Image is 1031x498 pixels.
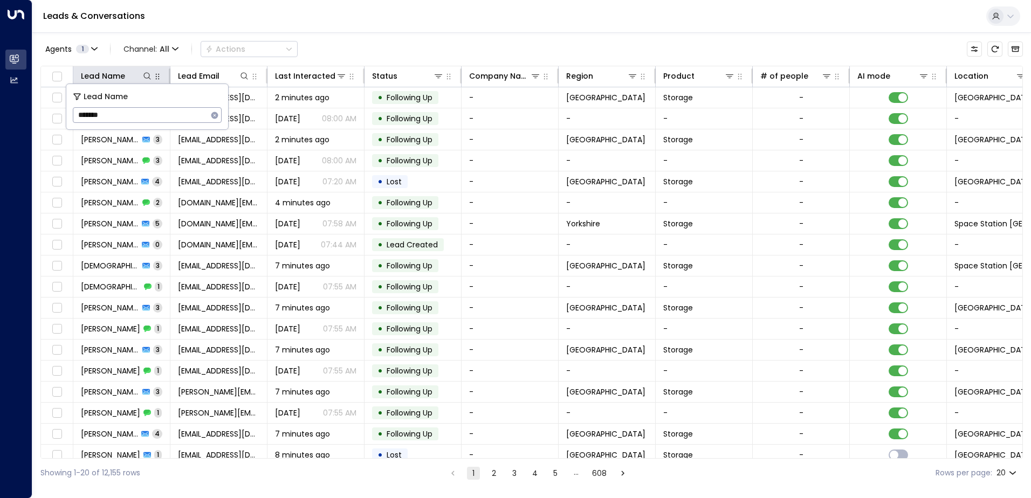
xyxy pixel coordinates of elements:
span: william.ir@icloud.com [178,218,259,229]
td: - [462,445,559,465]
div: … [569,467,582,480]
span: Following Up [387,407,432,418]
span: Lead Name [84,91,128,103]
span: 7 minutes ago [275,428,330,439]
td: - [656,150,753,171]
span: Shropshire [566,428,645,439]
div: Company Name [469,70,530,82]
div: AI mode [857,70,890,82]
td: - [656,192,753,213]
span: 1 [155,282,162,291]
td: - [462,276,559,297]
span: Following Up [387,428,432,439]
span: fatamy41@gmail.com [178,323,259,334]
div: • [377,236,383,254]
button: Go to page 2 [487,467,500,480]
span: 0 [153,240,162,249]
span: Following Up [387,113,432,124]
span: 7 minutes ago [275,302,330,313]
div: - [799,281,803,292]
div: Region [566,70,593,82]
div: • [377,299,383,317]
span: Storage [663,302,693,313]
span: Vic Li [81,449,140,460]
nav: pagination navigation [446,466,630,480]
span: London [566,134,645,145]
span: Following Up [387,218,432,229]
button: Go to page 5 [549,467,562,480]
span: Emily Rosser [81,407,140,418]
span: Toggle select row [50,175,64,189]
div: • [377,425,383,443]
div: - [799,449,803,460]
td: - [559,234,656,255]
td: - [559,361,656,381]
td: - [462,129,559,150]
p: 07:20 AM [322,176,356,187]
div: • [377,341,383,359]
span: 3 [153,135,162,144]
div: - [799,302,803,313]
td: - [462,150,559,171]
span: Following Up [387,155,432,166]
button: Go to next page [616,467,629,480]
td: - [462,108,559,129]
div: - [799,344,803,355]
div: • [377,278,383,296]
span: Refresh [987,41,1002,57]
div: Location [954,70,988,82]
div: - [799,218,803,229]
div: - [799,92,803,103]
div: 20 [996,465,1019,481]
span: Storage [663,176,693,187]
span: Toggle select row [50,364,64,378]
span: Taha Imtiaz [81,155,139,166]
span: fatamy41@gmail.com [178,302,259,313]
span: Berkshire [566,92,645,103]
div: Lead Name [81,70,153,82]
p: 07:44 AM [321,239,356,250]
span: Following Up [387,92,432,103]
span: Toggle select row [50,280,64,294]
span: Toggle select row [50,154,64,168]
span: li_zim@icloud.com [178,449,259,460]
div: Status [372,70,397,82]
div: # of people [760,70,832,82]
span: Sep 12, 2025 [275,155,300,166]
span: Birmingham [566,386,645,397]
span: 7 minutes ago [275,386,330,397]
div: Actions [205,44,245,54]
span: Yorkshire [566,218,600,229]
span: 1 [154,366,162,375]
span: Toggle select row [50,448,64,462]
div: • [377,151,383,170]
span: Sep 12, 2025 [275,323,300,334]
span: Fay Ali [81,302,139,313]
span: samali0209@gmail.com [178,365,259,376]
span: Birmingham [566,302,645,313]
span: Following Up [387,365,432,376]
span: Toggle select row [50,259,64,273]
div: - [799,197,803,208]
span: Birmingham [566,344,645,355]
span: Vedanth Vikram [81,281,141,292]
p: 07:55 AM [323,407,356,418]
span: tahaimtiaz@hotmail.co.uk [178,134,259,145]
span: Following Up [387,281,432,292]
span: Sep 12, 2025 [275,365,300,376]
span: 2 [153,198,162,207]
span: Storage [663,428,693,439]
div: - [799,428,803,439]
span: 2 minutes ago [275,134,329,145]
p: 08:00 AM [322,155,356,166]
span: Following Up [387,134,432,145]
span: 7 minutes ago [275,344,330,355]
span: Toggle select row [50,301,64,315]
div: Last Interacted [275,70,347,82]
td: - [462,213,559,234]
button: Go to page 608 [590,467,609,480]
span: 1 [154,324,162,333]
span: Sep 12, 2025 [275,113,300,124]
button: Go to page 4 [528,467,541,480]
span: Toggle select row [50,322,64,336]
